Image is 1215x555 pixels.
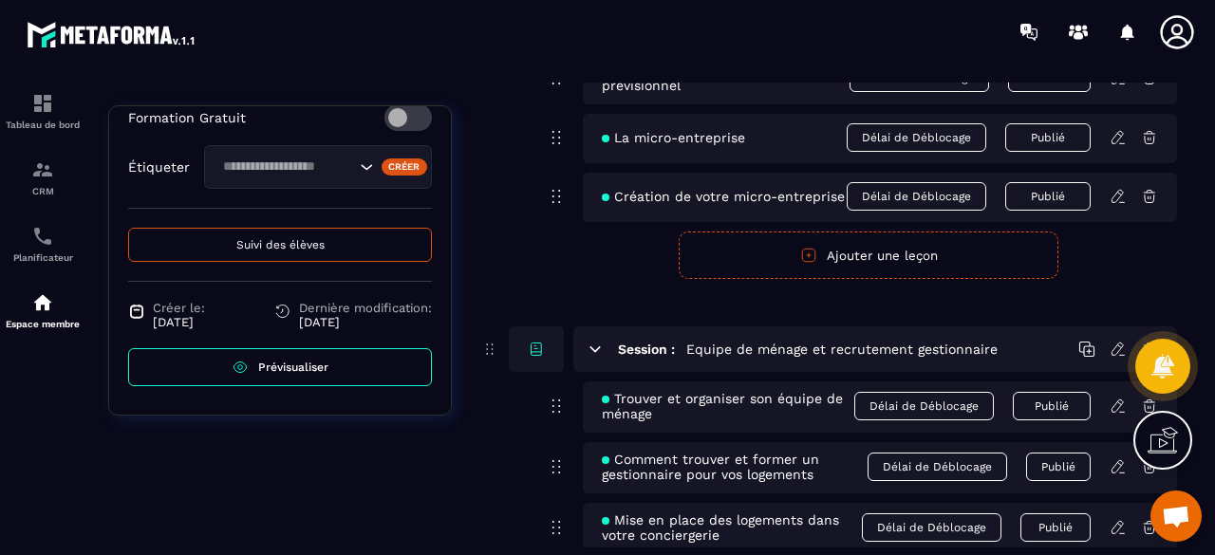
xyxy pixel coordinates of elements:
a: formationformationCRM [5,144,81,211]
p: Espace membre [5,319,81,329]
span: Délai de Déblocage [868,453,1007,481]
img: automations [31,291,54,314]
a: schedulerschedulerPlanificateur [5,211,81,277]
input: Search for option [216,157,355,177]
img: formation [31,92,54,115]
button: Suivi des élèves [128,228,432,262]
p: Tableau de bord [5,120,81,130]
button: Publié [1020,513,1091,542]
img: scheduler [31,225,54,248]
span: Prévisualiser [258,361,328,374]
span: Délai de Déblocage [847,123,986,152]
span: Trouver et organiser son équipe de ménage [602,391,854,421]
span: Dernière modification: [299,301,432,315]
button: Publié [1005,123,1091,152]
h6: Session : [618,342,675,357]
div: Search for option [204,145,432,189]
h5: Equipe de ménage et recrutement gestionnaire [686,340,998,359]
button: Ajouter une leçon [679,231,1058,279]
p: Étiqueter [128,159,190,175]
span: La micro-entreprise [602,130,745,145]
span: Suivi des élèves [236,238,325,251]
span: Création de votre micro-entreprise [602,189,845,204]
span: Comment trouver et former un gestionnaire pour vos logements [602,452,868,482]
p: Formation Gratuit [128,110,246,125]
p: [DATE] [153,315,205,329]
p: [DATE] [299,315,432,329]
div: Créer [382,158,428,176]
button: Publié [1026,453,1091,481]
a: Ouvrir le chat [1150,490,1202,542]
span: Créer le: [153,301,205,315]
button: Publié [1005,182,1091,211]
a: automationsautomationsEspace membre [5,277,81,343]
p: CRM [5,186,81,196]
img: logo [27,17,197,51]
img: formation [31,158,54,181]
span: Délai de Déblocage [854,392,994,420]
span: Délai de Déblocage [862,513,1001,542]
p: Planificateur [5,252,81,263]
a: Prévisualiser [128,348,432,386]
a: formationformationTableau de bord [5,78,81,144]
button: Publié [1013,392,1091,420]
span: Mise en place des logements dans votre conciergerie [602,512,862,543]
span: Délai de Déblocage [847,182,986,211]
